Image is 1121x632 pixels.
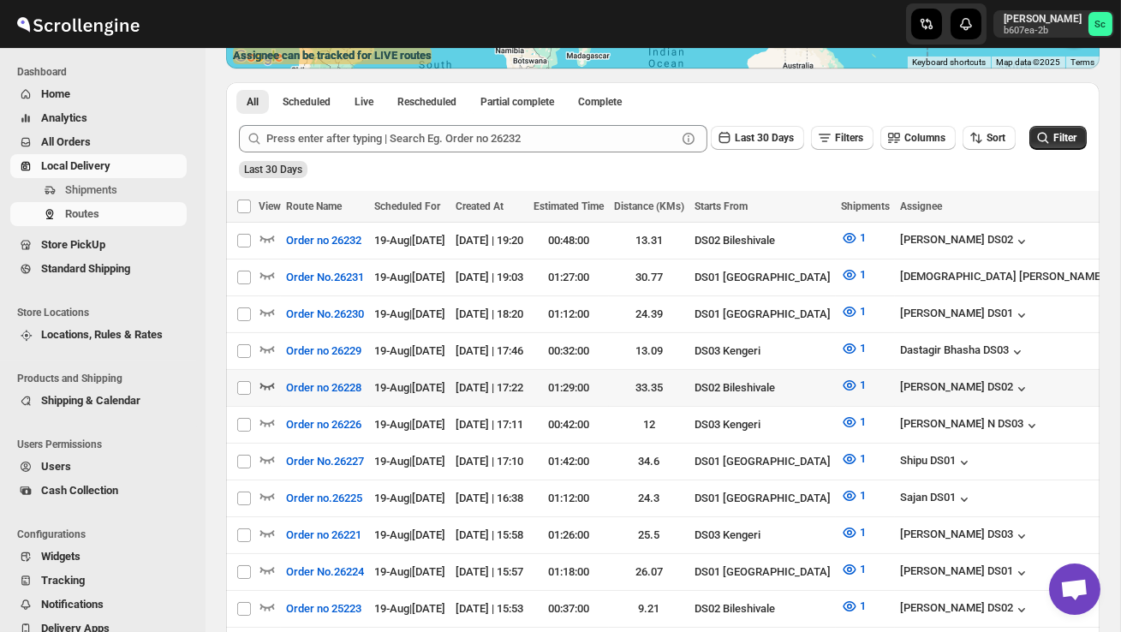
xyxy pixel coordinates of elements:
[480,95,554,109] span: Partial complete
[880,126,956,150] button: Columns
[614,232,684,249] div: 13.31
[10,323,187,347] button: Locations, Rules & Rates
[860,268,866,281] span: 1
[10,178,187,202] button: Shipments
[987,132,1005,144] span: Sort
[456,453,523,470] div: [DATE] | 17:10
[17,65,194,79] span: Dashboard
[831,482,876,510] button: 1
[900,528,1030,545] div: [PERSON_NAME] DS03
[266,125,677,152] input: Press enter after typing | Search Eg. Order no 26232
[456,232,523,249] div: [DATE] | 19:20
[860,379,866,391] span: 1
[614,306,684,323] div: 24.39
[831,556,876,583] button: 1
[10,106,187,130] button: Analytics
[374,492,445,504] span: 19-Aug | [DATE]
[831,298,876,325] button: 1
[41,238,105,251] span: Store PickUp
[41,484,118,497] span: Cash Collection
[860,563,866,575] span: 1
[831,519,876,546] button: 1
[10,479,187,503] button: Cash Collection
[286,232,361,249] span: Order no 26232
[41,574,85,587] span: Tracking
[534,416,604,433] div: 00:42:00
[276,448,374,475] button: Order No.26227
[614,379,684,396] div: 33.35
[860,231,866,244] span: 1
[841,200,890,212] span: Shipments
[374,565,445,578] span: 19-Aug | [DATE]
[276,595,372,623] button: Order no 25223
[614,200,684,212] span: Distance (KMs)
[614,527,684,544] div: 25.5
[276,374,372,402] button: Order no 26228
[900,233,1030,250] button: [PERSON_NAME] DS02
[17,528,194,541] span: Configurations
[831,445,876,473] button: 1
[374,528,445,541] span: 19-Aug | [DATE]
[695,269,831,286] div: DS01 [GEOGRAPHIC_DATA]
[534,269,604,286] div: 01:27:00
[456,343,523,360] div: [DATE] | 17:46
[900,380,1030,397] button: [PERSON_NAME] DS02
[230,46,287,69] a: Open this area in Google Maps (opens a new window)
[534,563,604,581] div: 01:18:00
[695,232,831,249] div: DS02 Bileshivale
[456,200,504,212] span: Created At
[17,306,194,319] span: Store Locations
[41,87,70,100] span: Home
[456,306,523,323] div: [DATE] | 18:20
[831,224,876,252] button: 1
[1004,26,1082,36] p: b607ea-2b
[65,183,117,196] span: Shipments
[1095,19,1106,30] text: Sc
[10,389,187,413] button: Shipping & Calendar
[41,328,163,341] span: Locations, Rules & Rates
[276,411,372,438] button: Order no 26226
[695,490,831,507] div: DS01 [GEOGRAPHIC_DATA]
[900,307,1030,324] button: [PERSON_NAME] DS01
[996,57,1060,67] span: Map data ©2025
[831,261,876,289] button: 1
[10,82,187,106] button: Home
[286,379,361,396] span: Order no 26228
[578,95,622,109] span: Complete
[695,600,831,617] div: DS02 Bileshivale
[1053,132,1076,144] span: Filter
[276,522,372,549] button: Order no 26221
[10,569,187,593] button: Tracking
[1029,126,1087,150] button: Filter
[41,111,87,124] span: Analytics
[374,234,445,247] span: 19-Aug | [DATE]
[41,460,71,473] span: Users
[286,490,362,507] span: Order no.26225
[831,372,876,399] button: 1
[41,550,80,563] span: Widgets
[534,490,604,507] div: 01:12:00
[695,563,831,581] div: DS01 [GEOGRAPHIC_DATA]
[247,95,259,109] span: All
[276,337,372,365] button: Order no 26229
[900,200,942,212] span: Assignee
[286,600,361,617] span: Order no 25223
[374,307,445,320] span: 19-Aug | [DATE]
[259,200,281,212] span: View
[695,527,831,544] div: DS03 Kengeri
[811,126,874,150] button: Filters
[355,95,373,109] span: Live
[534,527,604,544] div: 01:26:00
[41,598,104,611] span: Notifications
[374,602,445,615] span: 19-Aug | [DATE]
[65,207,99,220] span: Routes
[374,418,445,431] span: 19-Aug | [DATE]
[900,417,1041,434] button: [PERSON_NAME] N DS03
[900,491,973,508] button: Sajan DS01
[41,394,140,407] span: Shipping & Calendar
[900,454,973,471] button: Shipu DS01
[695,306,831,323] div: DS01 [GEOGRAPHIC_DATA]
[286,343,361,360] span: Order no 26229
